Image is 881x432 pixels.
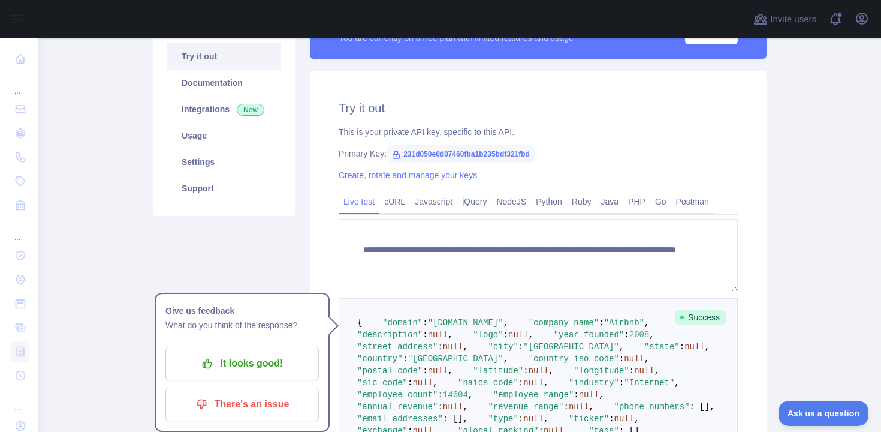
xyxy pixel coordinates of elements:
[599,318,604,328] span: :
[644,342,680,352] span: "state"
[443,390,468,400] span: 14604
[379,192,410,211] a: cURL
[644,354,649,364] span: ,
[596,192,624,211] a: Java
[574,390,578,400] span: :
[634,414,639,424] span: ,
[408,354,503,364] span: "[GEOGRAPHIC_DATA]"
[675,310,726,325] span: Success
[443,342,463,352] span: null
[623,192,650,211] a: PHP
[624,330,629,340] span: :
[644,318,649,328] span: ,
[569,402,589,412] span: null
[387,145,535,163] span: 231d050e0d07460fba1b235bdf321fbd
[589,402,594,412] span: ,
[357,354,403,364] span: "country"
[357,318,362,328] span: {
[569,378,619,388] span: "industry"
[10,72,29,96] div: ...
[544,414,548,424] span: ,
[423,318,427,328] span: :
[705,342,710,352] span: ,
[523,342,619,352] span: "[GEOGRAPHIC_DATA]"
[339,100,738,116] h2: Try it out
[438,342,442,352] span: :
[167,96,281,122] a: Integrations New
[433,378,438,388] span: ,
[339,192,379,211] a: Live test
[624,378,674,388] span: "Internet"
[357,366,423,376] span: "postal_code"
[428,366,448,376] span: null
[167,43,281,70] a: Try it out
[167,175,281,202] a: Support
[428,330,448,340] span: null
[357,330,423,340] span: "description"
[579,390,599,400] span: null
[563,402,568,412] span: :
[339,126,738,138] div: This is your private API key, specific to this API.
[167,70,281,96] a: Documentation
[544,378,548,388] span: ,
[574,366,629,376] span: "longitude"
[619,378,624,388] span: :
[463,402,467,412] span: ,
[473,330,503,340] span: "logo"
[569,414,609,424] span: "ticker"
[410,192,457,211] a: Javascript
[518,378,523,388] span: :
[488,414,518,424] span: "type"
[674,378,679,388] span: ,
[438,402,442,412] span: :
[10,218,29,242] div: ...
[634,366,654,376] span: null
[438,390,442,400] span: :
[649,330,654,340] span: ,
[529,366,549,376] span: null
[599,390,604,400] span: ,
[408,378,412,388] span: :
[508,330,529,340] span: null
[428,318,503,328] span: "[DOMAIN_NAME]"
[491,192,531,211] a: NodeJS
[165,304,319,318] h1: Give us feedback
[548,366,553,376] span: ,
[654,366,659,376] span: ,
[503,318,508,328] span: ,
[529,318,599,328] span: "company_name"
[443,402,463,412] span: null
[684,342,705,352] span: null
[493,390,574,400] span: "employee_range"
[614,402,690,412] span: "phone_numbers"
[650,192,671,211] a: Go
[357,402,438,412] span: "annual_revenue"
[690,402,715,412] span: : [],
[554,330,624,340] span: "year_founded"
[448,366,452,376] span: ,
[671,192,714,211] a: Postman
[463,342,467,352] span: ,
[609,414,614,424] span: :
[624,354,644,364] span: null
[629,330,650,340] span: 2008
[523,366,528,376] span: :
[382,318,423,328] span: "domain"
[473,366,523,376] span: "latitude"
[339,170,477,180] a: Create, rotate and manage your keys
[339,148,738,160] div: Primary Key:
[619,342,624,352] span: ,
[403,354,408,364] span: :
[423,366,427,376] span: :
[357,414,443,424] span: "email_addresses"
[167,122,281,149] a: Usage
[488,342,518,352] span: "city"
[529,330,533,340] span: ,
[488,402,563,412] span: "revenue_range"
[567,192,596,211] a: Ruby
[518,414,523,424] span: :
[523,378,544,388] span: null
[412,378,433,388] span: null
[779,401,869,426] iframe: Toggle Customer Support
[523,414,544,424] span: null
